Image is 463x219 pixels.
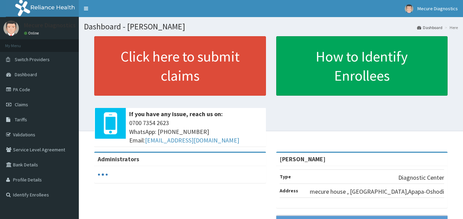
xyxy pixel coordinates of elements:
[417,5,458,12] span: Mecure Diagnostics
[15,56,50,63] span: Switch Providers
[24,22,76,28] p: Mecure Diagnostics
[280,155,326,163] strong: [PERSON_NAME]
[405,4,413,13] img: User Image
[24,31,40,36] a: Online
[98,155,139,163] b: Administrators
[276,36,448,96] a: How to Identify Enrollees
[443,25,458,30] li: Here
[310,187,444,196] p: mecure house , [GEOGRAPHIC_DATA],Apapa-Oshodi
[280,188,298,194] b: Address
[15,71,37,78] span: Dashboard
[129,119,263,145] span: 0700 7354 2623 WhatsApp: [PHONE_NUMBER] Email:
[417,25,442,30] a: Dashboard
[3,20,19,36] img: User Image
[398,173,444,182] p: Diagnostic Center
[15,117,27,123] span: Tariffs
[94,36,266,96] a: Click here to submit claims
[145,136,239,144] a: [EMAIL_ADDRESS][DOMAIN_NAME]
[84,22,458,31] h1: Dashboard - [PERSON_NAME]
[15,101,28,108] span: Claims
[280,174,291,180] b: Type
[98,169,108,180] svg: audio-loading
[129,110,223,118] b: If you have any issue, reach us on:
